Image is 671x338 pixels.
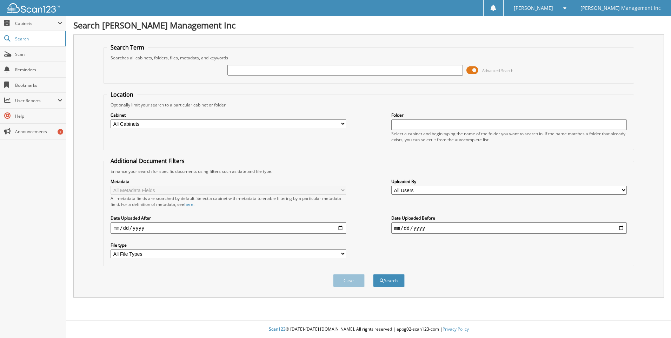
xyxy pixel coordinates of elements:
[58,129,63,135] div: 1
[111,195,346,207] div: All metadata fields are searched by default. Select a cabinet with metadata to enable filtering b...
[111,112,346,118] label: Cabinet
[107,102,630,108] div: Optionally limit your search to a particular cabinet or folder
[15,67,62,73] span: Reminders
[15,98,58,104] span: User Reports
[391,112,627,118] label: Folder
[443,326,469,332] a: Privacy Policy
[111,222,346,234] input: start
[111,215,346,221] label: Date Uploaded After
[15,36,61,42] span: Search
[73,19,664,31] h1: Search [PERSON_NAME] Management Inc
[7,3,60,13] img: scan123-logo-white.svg
[184,201,193,207] a: here
[580,6,661,10] span: [PERSON_NAME] Management Inc
[391,131,627,143] div: Select a cabinet and begin typing the name of the folder you want to search in. If the name match...
[514,6,553,10] span: [PERSON_NAME]
[111,178,346,184] label: Metadata
[15,82,62,88] span: Bookmarks
[482,68,513,73] span: Advanced Search
[111,242,346,248] label: File type
[373,274,405,287] button: Search
[15,20,58,26] span: Cabinets
[107,44,148,51] legend: Search Term
[107,55,630,61] div: Searches all cabinets, folders, files, metadata, and keywords
[15,113,62,119] span: Help
[333,274,365,287] button: Clear
[269,326,286,332] span: Scan123
[391,178,627,184] label: Uploaded By
[107,91,137,98] legend: Location
[15,51,62,57] span: Scan
[636,304,671,338] iframe: Chat Widget
[391,215,627,221] label: Date Uploaded Before
[107,168,630,174] div: Enhance your search for specific documents using filters such as date and file type.
[391,222,627,234] input: end
[107,157,188,165] legend: Additional Document Filters
[15,129,62,135] span: Announcements
[66,321,671,338] div: © [DATE]-[DATE] [DOMAIN_NAME]. All rights reserved | appg02-scan123-com |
